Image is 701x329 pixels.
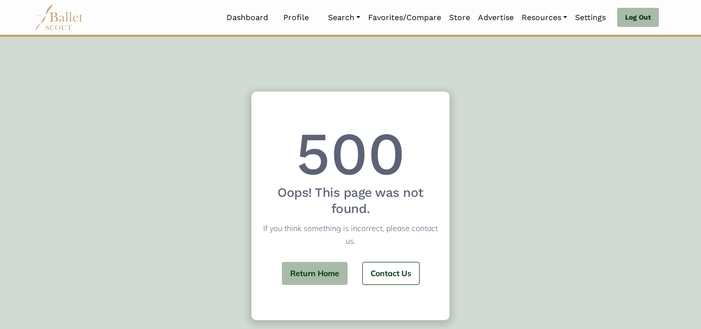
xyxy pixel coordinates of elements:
[518,7,571,28] a: Resources
[279,7,313,28] a: Profile
[362,262,420,285] a: Contact Us
[445,7,474,28] a: Store
[571,7,610,28] a: Settings
[251,222,449,247] p: If you think something is incorrect, please contact us.
[251,127,449,181] h1: 500
[474,7,518,28] a: Advertise
[282,262,348,285] a: Return Home
[223,7,272,28] a: Dashboard
[364,7,445,28] a: Favorites/Compare
[617,8,659,27] a: Log Out
[251,185,449,218] h3: Oops! This page was not found.
[324,7,364,28] a: Search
